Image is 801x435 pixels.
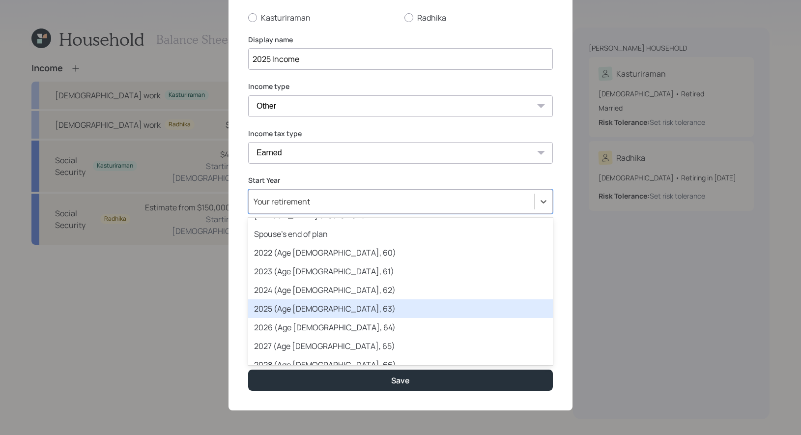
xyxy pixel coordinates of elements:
[391,375,410,386] div: Save
[248,35,553,45] label: Display name
[248,129,553,139] label: Income tax type
[248,262,553,281] div: 2023 (Age [DEMOGRAPHIC_DATA], 61)
[248,281,553,299] div: 2024 (Age [DEMOGRAPHIC_DATA], 62)
[248,225,553,243] div: Spouse's end of plan
[248,175,553,185] label: Start Year
[248,318,553,337] div: 2026 (Age [DEMOGRAPHIC_DATA], 64)
[248,337,553,355] div: 2027 (Age [DEMOGRAPHIC_DATA], 65)
[248,370,553,391] button: Save
[404,12,553,23] label: Radhika
[248,82,553,91] label: Income type
[248,12,397,23] label: Kasturiraman
[248,299,553,318] div: 2025 (Age [DEMOGRAPHIC_DATA], 63)
[248,243,553,262] div: 2022 (Age [DEMOGRAPHIC_DATA], 60)
[254,196,310,207] div: Your retirement
[248,355,553,374] div: 2028 (Age [DEMOGRAPHIC_DATA], 66)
